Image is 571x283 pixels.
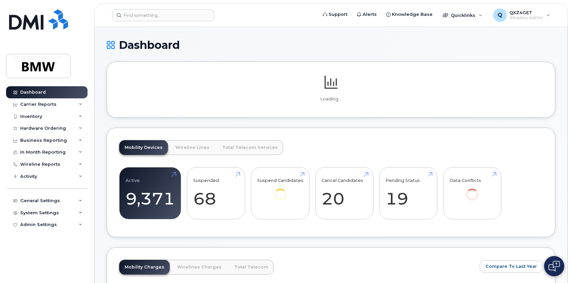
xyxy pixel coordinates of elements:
[170,140,215,155] a: Wireline Lines
[119,140,168,155] a: Mobility Devices
[119,96,543,102] p: Loading...
[119,260,170,275] a: Mobility Charges
[322,171,367,216] a: Cancel Candidates 20
[229,260,274,275] a: Total Telecom
[548,261,560,272] img: Open chat
[217,140,283,155] a: Total Telecom Services
[480,260,543,273] button: Compare To Last Year
[193,171,239,216] a: Suspended 68
[257,171,303,210] a: Suspend Candidates
[107,39,555,51] h1: Dashboard
[172,260,227,275] a: Wirelines Charges
[126,171,175,216] a: Active 9,371
[449,171,495,210] a: Data Conflicts
[485,263,537,270] span: Compare To Last Year
[385,171,431,216] a: Pending Status 19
